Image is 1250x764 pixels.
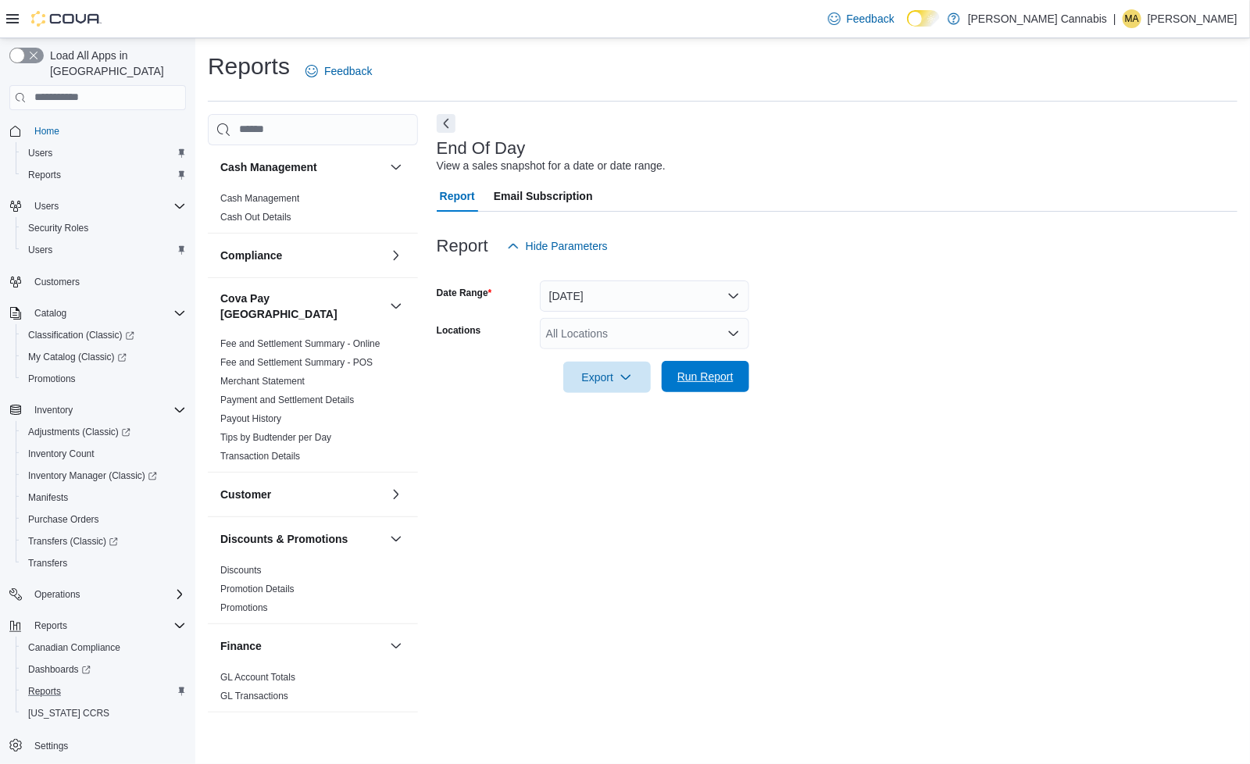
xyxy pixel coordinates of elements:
a: GL Transactions [220,691,288,702]
button: Cova Pay [GEOGRAPHIC_DATA] [387,297,405,316]
h3: Discounts & Promotions [220,531,348,547]
button: Hide Parameters [501,230,614,262]
button: Run Report [662,361,749,392]
button: Open list of options [727,327,740,340]
a: Promotions [220,602,268,613]
span: Users [28,244,52,256]
img: Cova [31,11,102,27]
a: Canadian Compliance [22,638,127,657]
span: Users [28,147,52,159]
span: Home [34,125,59,137]
span: Promotion Details [220,583,295,595]
a: Inventory Manager (Classic) [16,465,192,487]
button: Customers [3,270,192,293]
a: Settings [28,737,74,755]
a: Merchant Statement [220,376,305,387]
button: Reports [16,164,192,186]
button: Catalog [28,304,73,323]
a: Cash Management [220,193,299,204]
a: Dashboards [22,660,97,679]
span: Classification (Classic) [22,326,186,345]
button: Cash Management [220,159,384,175]
span: Inventory [28,401,186,419]
span: Inventory Count [22,444,186,463]
button: Finance [387,637,405,655]
span: Operations [34,588,80,601]
a: Dashboards [16,659,192,680]
span: Purchase Orders [28,513,99,526]
button: Cash Management [387,158,405,177]
button: Cova Pay [GEOGRAPHIC_DATA] [220,291,384,322]
button: Promotions [16,368,192,390]
span: Cash Management [220,192,299,205]
button: Inventory [3,399,192,421]
span: Email Subscription [494,180,593,212]
a: Promotions [22,370,82,388]
button: Catalog [3,302,192,324]
span: Users [34,200,59,212]
span: Promotions [28,373,76,385]
span: Inventory Manager (Classic) [22,466,186,485]
a: Transfers (Classic) [22,532,124,551]
span: My Catalog (Classic) [22,348,186,366]
button: Security Roles [16,217,192,239]
span: Report [440,180,475,212]
span: Purchase Orders [22,510,186,529]
button: Users [16,239,192,261]
button: Inventory Count [16,443,192,465]
span: Inventory Manager (Classic) [28,469,157,482]
p: [PERSON_NAME] [1148,9,1237,28]
a: Reports [22,682,67,701]
span: Transfers [28,557,67,569]
a: Feedback [822,3,901,34]
span: Adjustments (Classic) [28,426,130,438]
span: Fee and Settlement Summary - POS [220,356,373,369]
a: Reports [22,166,67,184]
span: Canadian Compliance [28,641,120,654]
span: Inventory Count [28,448,95,460]
div: Discounts & Promotions [208,561,418,623]
span: Payment and Settlement Details [220,394,354,406]
span: Dashboards [22,660,186,679]
button: Purchase Orders [16,509,192,530]
a: Inventory Count [22,444,101,463]
button: Export [563,362,651,393]
span: Inventory [34,404,73,416]
span: Canadian Compliance [22,638,186,657]
a: Payment and Settlement Details [220,394,354,405]
div: Finance [208,668,418,712]
button: Compliance [387,246,405,265]
span: Reports [22,166,186,184]
span: Home [28,121,186,141]
span: Tips by Budtender per Day [220,431,331,444]
a: Security Roles [22,219,95,237]
span: Load All Apps in [GEOGRAPHIC_DATA] [44,48,186,79]
span: Feedback [324,63,372,79]
a: Classification (Classic) [16,324,192,346]
span: Merchant Statement [220,375,305,387]
button: Reports [28,616,73,635]
a: Cash Out Details [220,212,291,223]
a: My Catalog (Classic) [16,346,192,368]
span: Security Roles [22,219,186,237]
span: Fee and Settlement Summary - Online [220,337,380,350]
span: Dashboards [28,663,91,676]
span: Security Roles [28,222,88,234]
span: Transfers [22,554,186,573]
span: Catalog [34,307,66,320]
span: Settings [28,735,186,755]
span: MA [1125,9,1139,28]
button: Next [437,114,455,133]
button: Reports [3,615,192,637]
a: Users [22,241,59,259]
button: Discounts & Promotions [220,531,384,547]
a: [US_STATE] CCRS [22,704,116,723]
a: Fee and Settlement Summary - POS [220,357,373,368]
button: [US_STATE] CCRS [16,702,192,724]
span: GL Transactions [220,690,288,702]
a: Inventory Manager (Classic) [22,466,163,485]
a: Adjustments (Classic) [16,421,192,443]
span: Manifests [22,488,186,507]
label: Date Range [437,287,492,299]
h3: Report [437,237,488,255]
